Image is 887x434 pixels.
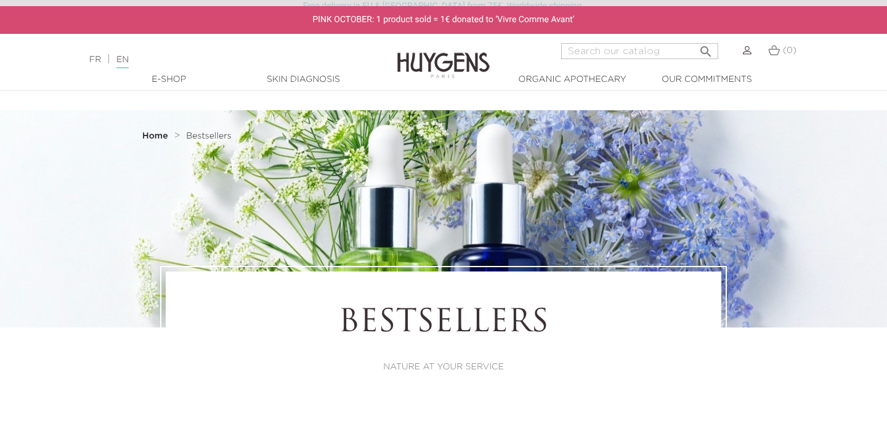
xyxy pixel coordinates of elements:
[511,73,634,86] a: Organic Apothecary
[89,55,101,64] a: FR
[783,46,796,55] span: (0)
[186,131,232,141] a: Bestsellers
[200,361,687,374] p: NATURE AT YOUR SERVICE
[397,33,490,80] img: Huygens
[561,43,718,59] input: Search
[699,41,713,55] i: 
[142,132,168,140] strong: Home
[186,132,232,140] span: Bestsellers
[645,73,768,86] a: Our commitments
[116,55,129,68] a: EN
[142,131,171,141] a: Home
[107,73,230,86] a: E-Shop
[241,73,365,86] a: Skin Diagnosis
[695,39,717,56] button: 
[83,52,360,67] div: |
[200,305,687,342] h1: Bestsellers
